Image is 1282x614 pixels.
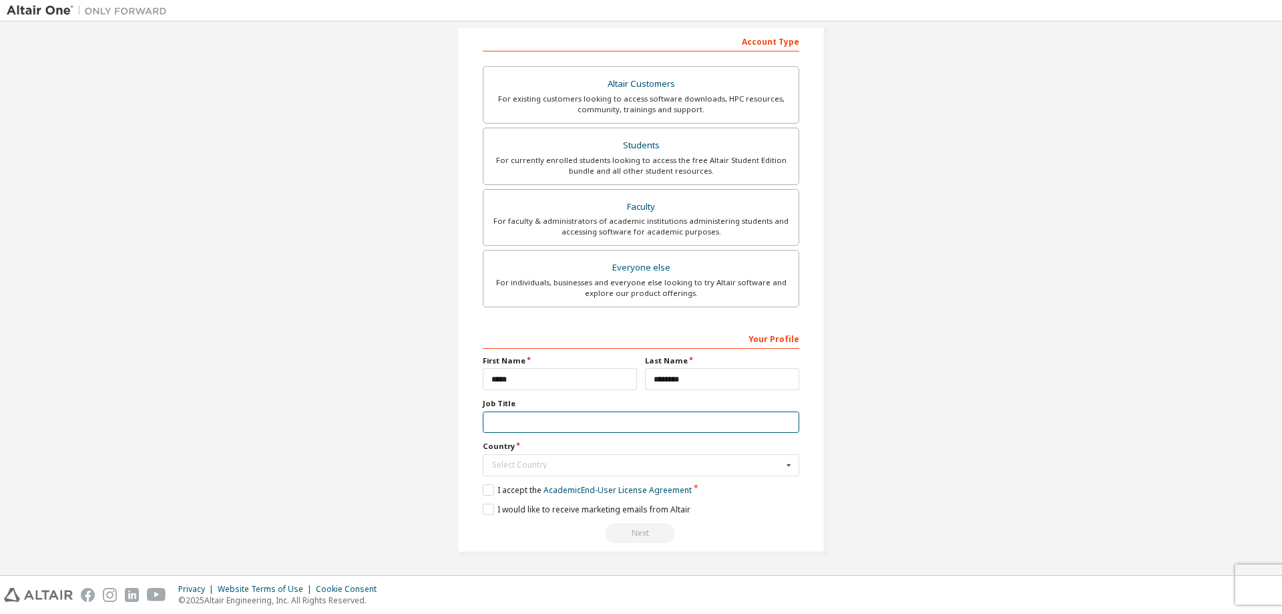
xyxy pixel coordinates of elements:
div: Account Type [483,30,799,51]
span: Iniciar sesión [5,108,57,118]
div: Privacy [178,584,218,595]
div: Select Country [492,461,783,469]
span: Regístrate con Google [45,152,134,162]
label: Country [483,441,799,452]
img: facebook.svg [81,588,95,602]
span: Regístrate con Email [38,181,121,191]
img: youtube.svg [147,588,166,602]
span: Regístrate ahora [5,108,71,118]
img: Apple [5,196,39,206]
img: logo [37,388,67,400]
span: Regístrate ahora [5,130,71,140]
label: First Name [483,355,637,366]
div: Everyone else [491,259,791,277]
div: Faculty [491,198,791,216]
div: Students [491,136,791,155]
img: Altair One [7,4,174,17]
img: arrow [5,523,38,534]
div: For faculty & administrators of academic institutions administering students and accessing softwa... [491,216,791,237]
label: Job Title [483,398,799,409]
div: Cookie Consent [316,584,385,595]
div: For currently enrolled students looking to access the free Altair Student Edition bundle and all ... [491,155,791,176]
div: For existing customers looking to access software downloads, HPC resources, community, trainings ... [491,94,791,115]
label: Last Name [645,355,799,366]
div: Read and acccept EULA to continue [483,523,799,543]
p: © 2025 Altair Engineering, Inc. All Rights Reserved. [178,595,385,606]
img: Google [5,152,45,162]
div: Your Profile [483,327,799,349]
label: I would like to receive marketing emails from Altair [483,504,690,515]
span: Ver ahorros [5,86,51,96]
img: linkedin.svg [125,588,139,602]
img: Facebook [5,166,55,177]
label: I accept the [483,484,692,496]
span: cashback [123,83,162,94]
a: Academic End-User License Agreement [544,484,692,496]
div: Altair Customers [491,75,791,94]
img: Email [5,181,38,192]
img: altair_logo.svg [4,588,73,602]
img: instagram.svg [103,588,117,602]
span: Regístrate con Apple [39,196,122,206]
div: For individuals, businesses and everyone else looking to try Altair software and explore our prod... [491,277,791,299]
div: Website Terms of Use [218,584,316,595]
span: Regístrate con Facebook [55,166,155,176]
